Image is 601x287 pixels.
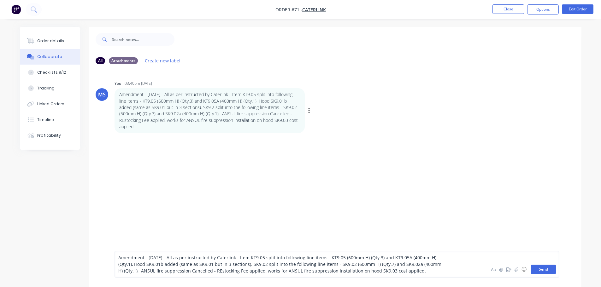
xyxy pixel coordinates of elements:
[562,4,593,14] button: Edit Order
[115,81,121,86] div: You
[37,38,64,44] div: Order details
[37,117,54,123] div: Timeline
[20,128,80,143] button: Profitability
[20,112,80,128] button: Timeline
[122,81,152,86] div: - 03:40pm [DATE]
[520,266,528,273] button: ☺
[498,266,505,273] button: @
[20,49,80,65] button: Collaborate
[11,5,21,14] img: Factory
[37,70,66,75] div: Checklists 9/12
[37,85,55,91] div: Tracking
[527,4,559,14] button: Options
[531,265,556,274] button: Send
[275,7,302,13] span: Order #71 -
[142,56,184,65] button: Create new label
[37,133,61,138] div: Profitability
[98,91,106,98] div: MS
[37,54,62,60] div: Collaborate
[96,57,105,64] div: All
[119,91,300,130] p: Amendment - [DATE] - All as per instructed by Caterlink - Item KT9.05 split into following line i...
[109,57,138,64] div: Attachments
[20,80,80,96] button: Tracking
[20,33,80,49] button: Order details
[37,101,64,107] div: Linked Orders
[492,4,524,14] button: Close
[118,255,443,274] span: Amendment - [DATE] - All as per instructed by Caterlink - Item KT9.05 split into following line i...
[302,7,326,13] a: Caterlink
[490,266,498,273] button: Aa
[112,33,174,46] input: Search notes...
[20,96,80,112] button: Linked Orders
[20,65,80,80] button: Checklists 9/12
